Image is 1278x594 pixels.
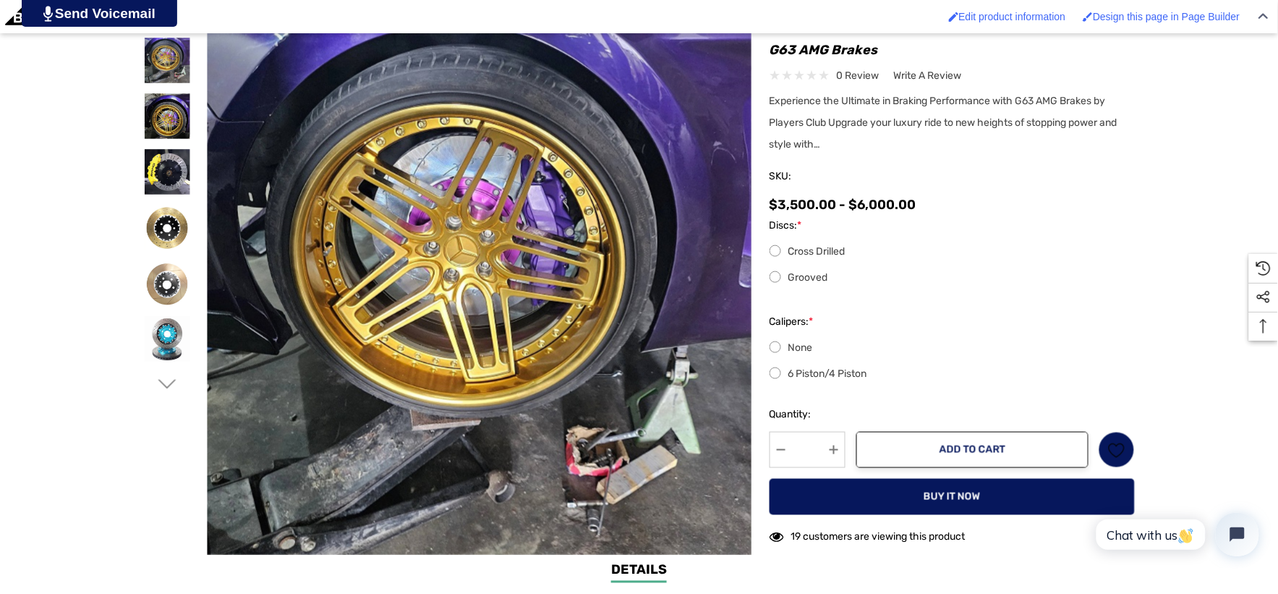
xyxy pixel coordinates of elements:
label: Calipers: [770,313,1135,331]
img: PjwhLS0gR2VuZXJhdG9yOiBHcmF2aXQuaW8gLS0+PHN2ZyB4bWxucz0iaHR0cDovL3d3dy53My5vcmcvMjAwMC9zdmciIHhtb... [43,6,53,22]
label: Quantity: [770,406,845,423]
img: G63 Brake Rotors [145,316,190,362]
img: G63 Brake Rotors [145,38,190,83]
a: Enabled brush for page builder edit. Design this page in Page Builder [1075,4,1247,30]
span: Design this page in Page Builder [1093,11,1240,22]
iframe: Tidio Chat [1081,501,1271,569]
span: Experience the Ultimate in Braking Performance with G63 AMG Brakes by Players Club Upgrade your l... [770,95,1117,150]
span: Write a Review [894,69,962,82]
svg: Recently Viewed [1256,261,1271,276]
a: Wish List [1099,432,1135,468]
svg: Wish List [1108,442,1125,459]
svg: Social Media [1256,290,1271,305]
div: 19 customers are viewing this product [770,524,966,546]
img: G63 Big Brake Kit [145,149,190,195]
span: Edit product information [959,11,1066,22]
img: Enabled brush for product edit [949,12,959,22]
img: G63 Brake Rotors [145,93,190,139]
img: G63 Brake Rotors [145,260,190,306]
a: Write a Review [894,67,962,85]
span: 0 review [837,67,879,85]
label: Grooved [770,269,1135,287]
a: Details [611,561,667,583]
svg: Go to slide 3 of 6 [158,376,176,394]
img: Close Admin Bar [1258,13,1269,20]
span: $3,500.00 - $6,000.00 [770,197,916,213]
a: Enabled brush for product edit Edit product information [942,4,1073,30]
svg: Top [1249,319,1278,334]
h1: G63 AMG Brakes [770,38,1135,61]
label: 6 Piston/4 Piston [770,365,1135,383]
span: SKU: [770,166,842,187]
button: Buy it now [770,479,1135,515]
button: Add to Cart [856,432,1089,468]
label: Cross Drilled [770,243,1135,260]
img: G63 Brake Rotors [145,205,190,250]
label: Discs: [770,217,1135,234]
label: None [770,339,1135,357]
img: Enabled brush for page builder edit. [1083,12,1093,22]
